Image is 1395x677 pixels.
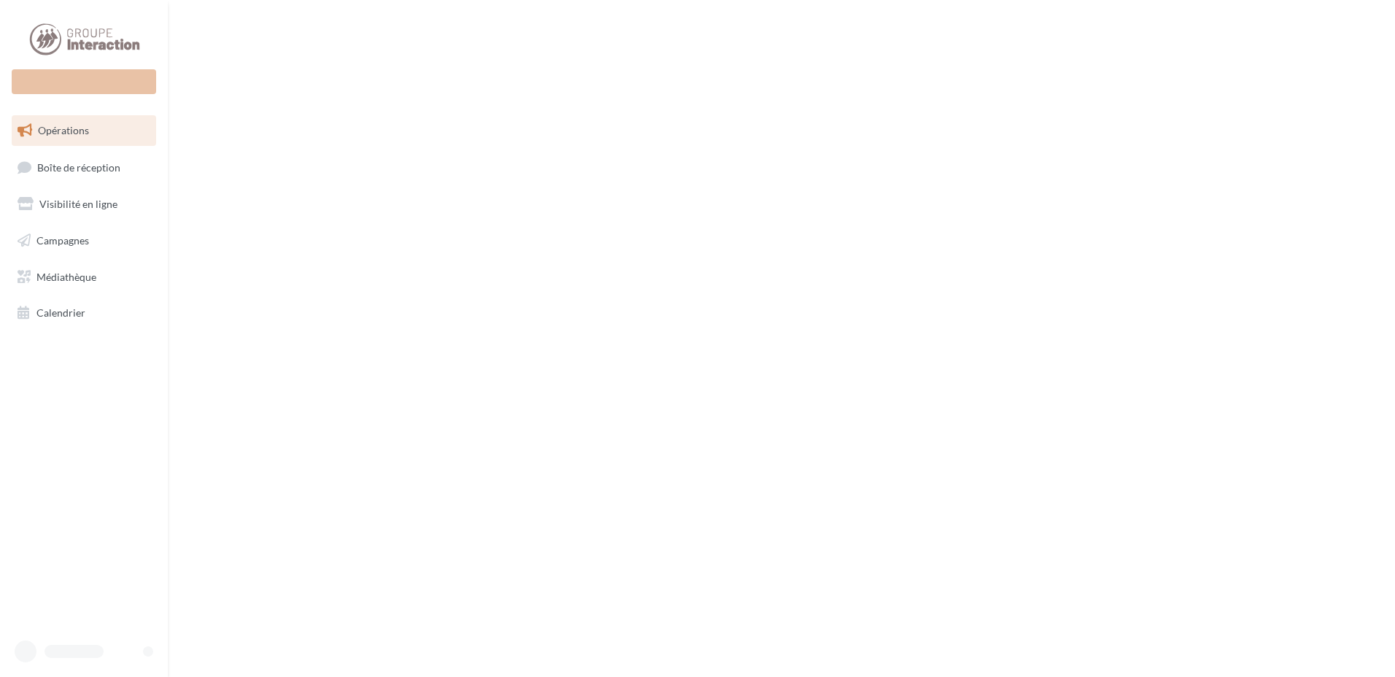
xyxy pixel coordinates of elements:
[12,69,156,94] div: Nouvelle campagne
[36,234,89,247] span: Campagnes
[9,225,159,256] a: Campagnes
[39,198,117,210] span: Visibilité en ligne
[38,124,89,136] span: Opérations
[9,262,159,293] a: Médiathèque
[36,270,96,282] span: Médiathèque
[9,115,159,146] a: Opérations
[36,306,85,319] span: Calendrier
[9,189,159,220] a: Visibilité en ligne
[9,298,159,328] a: Calendrier
[9,152,159,183] a: Boîte de réception
[37,160,120,173] span: Boîte de réception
